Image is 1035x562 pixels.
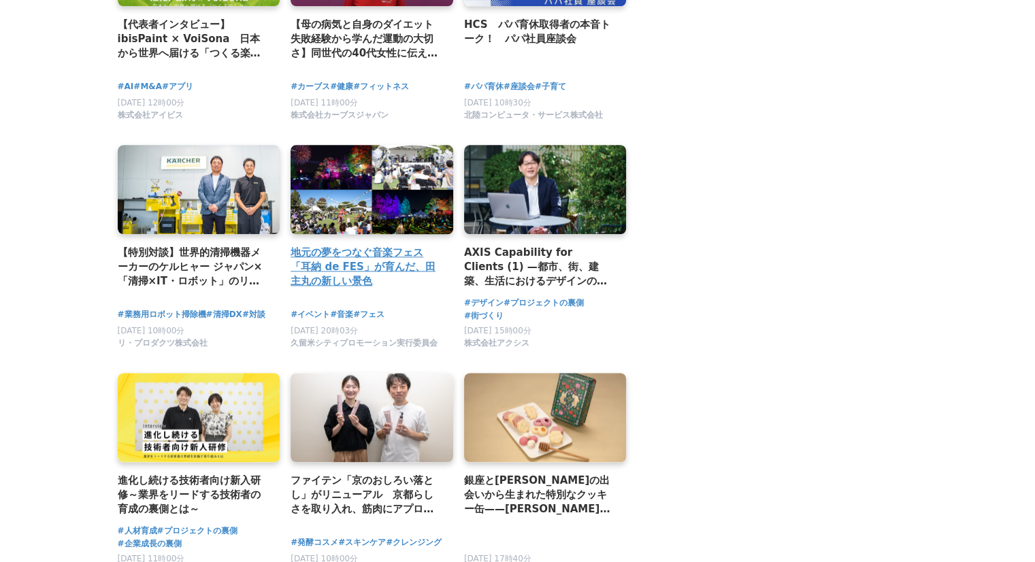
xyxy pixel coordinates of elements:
[464,80,504,93] a: #パパ育休
[464,114,603,123] a: 北陸コンピュータ・サービス株式会社
[133,80,162,93] a: #M&A
[291,536,338,549] a: #発酵コスメ
[118,17,269,61] a: 【代表者インタビュー】ibisPaint × VoiSona 日本から世界へ届ける「つくる楽しさ」 ～アイビスがテクノスピーチと挑戦する、新しい創作文化の形成～
[118,114,183,123] a: 株式会社アイビス
[242,308,265,321] a: #対談
[291,342,438,351] a: 久留米シティプロモーション実行委員会
[291,308,330,321] a: #イベント
[464,297,504,310] a: #デザイン
[118,80,134,93] a: #AI
[118,308,206,321] a: #業務用ロボット掃除機
[118,538,182,550] a: #企業成長の裏側
[464,342,529,351] a: 株式会社アクシス
[464,245,616,289] a: AXIS Capability for Clients (1) —都市、街、建築、生活におけるデザインの可能性を探求し、[PERSON_NAME]への展望を描く
[162,80,193,93] a: #アプリ
[118,342,208,351] a: リ・プロダクツ株式会社
[504,297,584,310] a: #プロジェクトの裏側
[291,80,330,93] a: #カーブス
[464,326,531,335] span: [DATE] 15時00分
[330,308,353,321] a: #音楽
[464,98,531,108] span: [DATE] 10時30分
[291,17,442,61] a: 【母の病気と自身のダイエット失敗経験から学んだ運動の大切さ】同世代の40代女性に伝えたいこと
[464,17,616,47] a: HCS パパ育休取得者の本音トーク！ パパ社員座談会
[504,80,535,93] a: #座談会
[291,326,358,335] span: [DATE] 20時03分
[353,80,409,93] a: #フィットネス
[464,310,504,323] a: #街づくり
[330,80,353,93] a: #健康
[386,536,442,549] a: #クレンジング
[291,98,358,108] span: [DATE] 11時00分
[118,525,157,538] a: #人材育成
[118,110,183,121] span: 株式会社アイビス
[118,337,208,349] span: リ・プロダクツ株式会社
[291,114,389,123] a: 株式会社カーブスジャパン
[535,80,566,93] a: #子育て
[291,110,389,121] span: 株式会社カーブスジャパン
[464,473,616,517] a: 銀座と[PERSON_NAME]の出会いから生まれた特別なクッキー缶——[PERSON_NAME]たフルーツクッキー缶（松屋銀座100周年記念アソート）が「マイベスト銀座みやげ1位」に選出されるまで
[291,473,442,517] a: ファイテン「京のおしろい落とし」がリニューアル 京都らしさを取り入れ、筋肉にアプローチする基礎化粧品が完成
[206,308,242,321] a: #清掃DX
[338,536,386,549] a: #スキンケア
[353,308,384,321] a: #フェス
[118,326,185,335] span: [DATE] 10時00分
[291,245,442,289] a: 地元の夢をつなぐ音楽フェス「耳納 de FES」が育んだ、田主丸の新しい景色
[464,110,603,121] span: 北陸コンピュータ・サービス株式会社
[464,337,529,349] span: 株式会社アクシス
[118,245,269,289] a: 【特別対談】世界的清掃機器メーカーのケルヒャー ジャパン×「清掃×IT・ロボット」のリーディングカンパニー、リ・プロダクツが語る、業務用ロボット掃除機「今」と「これから」
[118,473,269,517] a: 進化し続ける技術者向け新入研修～業界をリードする技術者の育成の裏側とは～
[291,337,438,349] span: 久留米シティプロモーション実行委員会
[157,525,237,538] a: #プロジェクトの裏側
[118,98,185,108] span: [DATE] 12時00分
